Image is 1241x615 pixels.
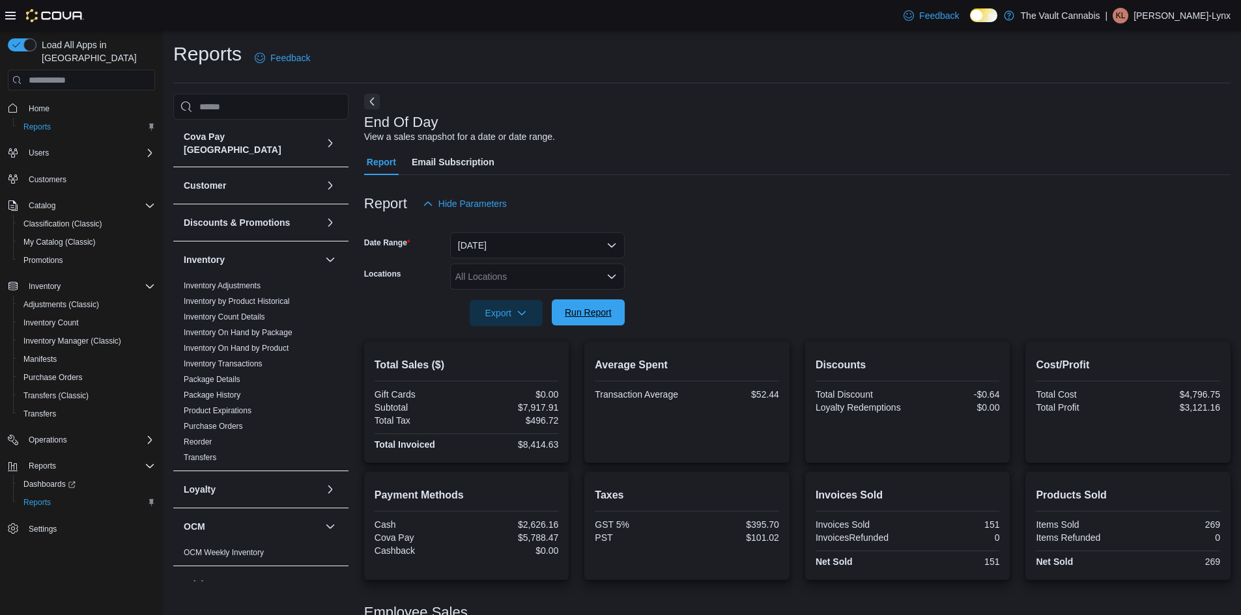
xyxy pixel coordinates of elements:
p: | [1105,8,1108,23]
div: Transaction Average [595,389,684,400]
div: $0.00 [910,402,999,413]
span: Purchase Orders [18,370,155,385]
h3: Discounts & Promotions [184,216,290,229]
a: Settings [23,521,62,537]
button: Inventory [23,279,66,294]
a: Manifests [18,351,62,367]
strong: Net Sold [816,556,853,567]
span: Feedback [270,51,310,64]
a: Home [23,101,55,116]
div: Cova Pay [375,532,464,543]
span: Run Report [565,306,612,319]
div: $101.02 [690,532,779,543]
div: Total Cost [1036,389,1125,400]
span: Inventory On Hand by Product [184,343,289,353]
span: Transfers [184,452,216,463]
div: Loyalty Redemptions [816,402,905,413]
span: Promotions [23,255,63,266]
button: OCM [184,520,320,533]
div: $4,796.75 [1131,389,1220,400]
span: Product Expirations [184,405,251,416]
div: 0 [910,532,999,543]
span: Inventory Count [18,315,155,331]
div: InvoicesRefunded [816,532,905,543]
a: Inventory On Hand by Product [184,344,289,353]
div: View a sales snapshot for a date or date range. [364,130,555,144]
button: Export [470,300,543,326]
a: Dashboards [18,476,81,492]
button: Settings [3,519,160,538]
a: Adjustments (Classic) [18,297,104,312]
button: [DATE] [450,232,625,258]
h3: Report [364,196,407,212]
h2: Total Sales ($) [375,357,559,373]
a: Reports [18,119,56,135]
span: Users [23,145,155,161]
div: -$0.64 [910,389,999,400]
span: Transfers (Classic) [18,388,155,403]
span: Manifests [18,351,155,367]
h3: Pricing [184,578,214,591]
h2: Discounts [816,357,1000,373]
h2: Invoices Sold [816,487,1000,503]
label: Locations [364,269,401,279]
button: Purchase Orders [13,368,160,387]
a: Inventory On Hand by Package [184,328,292,337]
span: Reorder [184,437,212,447]
button: Loyalty [184,483,320,496]
a: Transfers [184,453,216,462]
h3: End Of Day [364,115,438,130]
div: 151 [910,556,999,567]
button: Next [364,94,380,109]
a: OCM Weekly Inventory [184,548,264,557]
button: Users [3,144,160,162]
a: Reorder [184,437,212,446]
span: Inventory by Product Historical [184,296,290,307]
div: $0.00 [469,545,558,556]
span: Feedback [919,9,959,22]
span: Reports [23,497,51,508]
button: Users [23,145,54,161]
button: My Catalog (Classic) [13,233,160,251]
span: Home [29,103,50,114]
span: Inventory Adjustments [184,280,261,291]
div: $2,626.16 [469,519,558,530]
p: The Vault Cannabis [1021,8,1100,23]
span: Reports [23,122,51,132]
span: Hide Parameters [438,197,507,210]
span: OCM Weekly Inventory [184,547,264,558]
button: Inventory [184,253,320,266]
span: Report [367,149,396,175]
span: Classification (Classic) [18,216,155,232]
span: Inventory Manager (Classic) [23,336,121,346]
a: Feedback [250,45,315,71]
div: $395.70 [690,519,779,530]
button: Reports [13,493,160,512]
span: Reports [29,461,56,471]
button: Adjustments (Classic) [13,295,160,314]
div: Gift Cards [375,389,464,400]
button: Customers [3,170,160,189]
div: $0.00 [469,389,558,400]
span: My Catalog (Classic) [23,237,96,247]
a: Reports [18,495,56,510]
a: Inventory Manager (Classic) [18,333,126,349]
div: 269 [1131,519,1220,530]
span: Dashboards [18,476,155,492]
h2: Average Spent [595,357,779,373]
button: Cova Pay [GEOGRAPHIC_DATA] [184,130,320,156]
button: Cova Pay [GEOGRAPHIC_DATA] [322,135,338,151]
button: Inventory Manager (Classic) [13,332,160,350]
div: Total Discount [816,389,905,400]
span: Export [478,300,535,326]
span: Operations [29,435,67,445]
a: My Catalog (Classic) [18,234,101,250]
a: Package History [184,390,240,400]
span: Customers [23,171,155,187]
a: Purchase Orders [184,422,243,431]
span: Classification (Classic) [23,219,102,229]
strong: Total Invoiced [375,439,435,450]
a: Inventory Count Details [184,312,265,321]
button: Promotions [13,251,160,269]
h1: Reports [173,41,242,67]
